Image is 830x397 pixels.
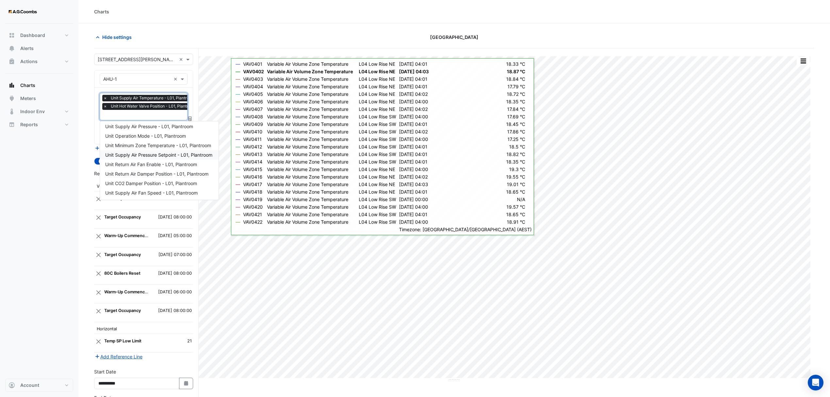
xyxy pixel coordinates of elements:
[8,95,15,102] app-icon: Meters
[94,353,143,360] button: Add Reference Line
[179,56,185,63] span: Clear
[100,121,219,200] ng-dropdown-panel: Options list
[174,76,179,82] span: Clear
[797,57,810,65] button: More Options
[105,152,212,158] span: Unit Supply Air Pressure Setpoint - L01, Plantroom
[20,58,38,65] span: Actions
[105,143,211,148] span: Unit Minimum Zone Temperature - L01, Plantroom
[5,55,73,68] button: Actions
[808,375,823,390] div: Open Intercom Messenger
[150,247,193,266] td: [DATE] 07:00:00
[105,124,193,129] span: Unit Supply Air Pressure - L01, Plantroom
[94,368,116,375] label: Start Date
[103,334,179,352] td: Temp SP Low Limit
[105,171,208,177] span: Unit Return Air Damper Position - L01, Plantroom
[5,79,73,92] button: Charts
[95,211,102,224] button: Close
[103,229,150,247] td: Warm-Up Commenced
[5,379,73,392] button: Account
[103,266,150,285] td: 80C Boilers Reset
[179,334,193,352] td: 21
[109,103,198,110] span: Unit Hot Water Valve Position - L01, Plantroom
[8,82,15,89] app-icon: Charts
[95,193,102,205] button: Close
[104,196,150,201] strong: Warm-Up Commenced
[103,191,150,210] td: Warm-Up Commenced
[102,103,108,110] span: ×
[103,285,150,303] td: Warm-Up Commenced
[95,335,102,348] button: Close
[150,266,193,285] td: [DATE] 08:00:00
[95,268,102,280] button: Close
[95,286,102,299] button: Close
[5,105,73,118] button: Indoor Env
[94,180,193,191] th: Vertical
[150,303,193,322] td: [DATE] 08:00:00
[150,191,193,210] td: [DATE] 06:00:00
[150,285,193,303] td: [DATE] 06:00:00
[95,305,102,317] button: Close
[105,162,197,167] span: Unit Return Air Fan Enable - L01, Plantroom
[104,289,150,294] strong: Warm-Up Commenced
[104,233,150,238] strong: Warm-Up Commenced
[8,5,37,18] img: Company Logo
[103,303,150,322] td: Target Occupancy
[5,118,73,131] button: Reports
[20,82,35,89] span: Charts
[183,381,189,386] fa-icon: Select Date
[94,170,128,177] label: Reference Lines
[95,230,102,242] button: Close
[102,34,132,41] span: Hide settings
[187,116,193,121] span: Choose Function
[104,215,141,219] strong: Target Occupancy
[8,32,15,39] app-icon: Dashboard
[95,249,102,261] button: Close
[20,95,36,102] span: Meters
[104,252,141,257] strong: Target Occupancy
[150,229,193,247] td: [DATE] 05:00:00
[8,108,15,115] app-icon: Indoor Env
[430,34,478,41] span: [GEOGRAPHIC_DATA]
[94,322,193,334] th: Horizontal
[8,45,15,52] app-icon: Alerts
[8,58,15,65] app-icon: Actions
[104,271,141,276] strong: 80C Boilers Reset
[94,8,109,15] div: Charts
[104,308,141,313] strong: Target Occupancy
[20,108,45,115] span: Indoor Env
[5,92,73,105] button: Meters
[109,95,197,101] span: Unit Supply Air Temperature - L01, Plantroom
[150,210,193,229] td: [DATE] 08:00:00
[103,210,150,229] td: Target Occupancy
[104,338,141,343] strong: Temp SP Low Limit
[94,31,136,43] button: Hide settings
[102,95,108,101] span: ×
[8,121,15,128] app-icon: Reports
[5,42,73,55] button: Alerts
[20,32,45,39] span: Dashboard
[103,247,150,266] td: Target Occupancy
[5,29,73,42] button: Dashboard
[94,144,134,152] button: Add Equipment
[20,382,39,388] span: Account
[20,121,38,128] span: Reports
[105,181,197,186] span: Unit CO2 Damper Position - L01, Plantroom
[105,190,198,196] span: Unit Supply Air Fan Speed - L01, Plantroom
[105,133,186,139] span: Unit Operation Mode - L01, Plantroom
[20,45,34,52] span: Alerts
